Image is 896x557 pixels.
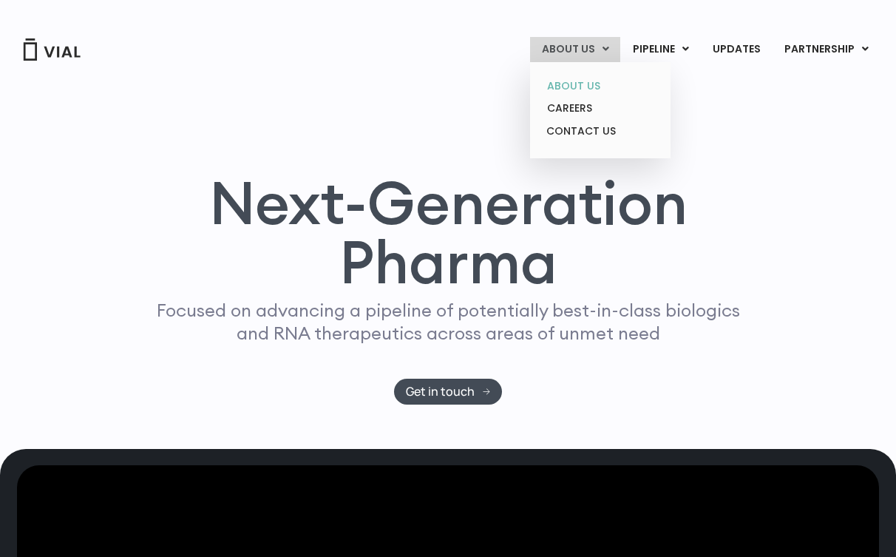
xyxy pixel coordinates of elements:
[535,97,665,120] a: CAREERS
[701,37,772,62] a: UPDATES
[530,37,620,62] a: ABOUT USMenu Toggle
[773,37,880,62] a: PARTNERSHIPMenu Toggle
[406,386,475,397] span: Get in touch
[22,38,81,61] img: Vial Logo
[535,75,665,98] a: ABOUT US
[128,173,768,291] h1: Next-Generation Pharma
[621,37,700,62] a: PIPELINEMenu Toggle
[394,379,503,405] a: Get in touch
[535,120,665,144] a: CONTACT US
[150,299,746,345] p: Focused on advancing a pipeline of potentially best-in-class biologics and RNA therapeutics acros...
